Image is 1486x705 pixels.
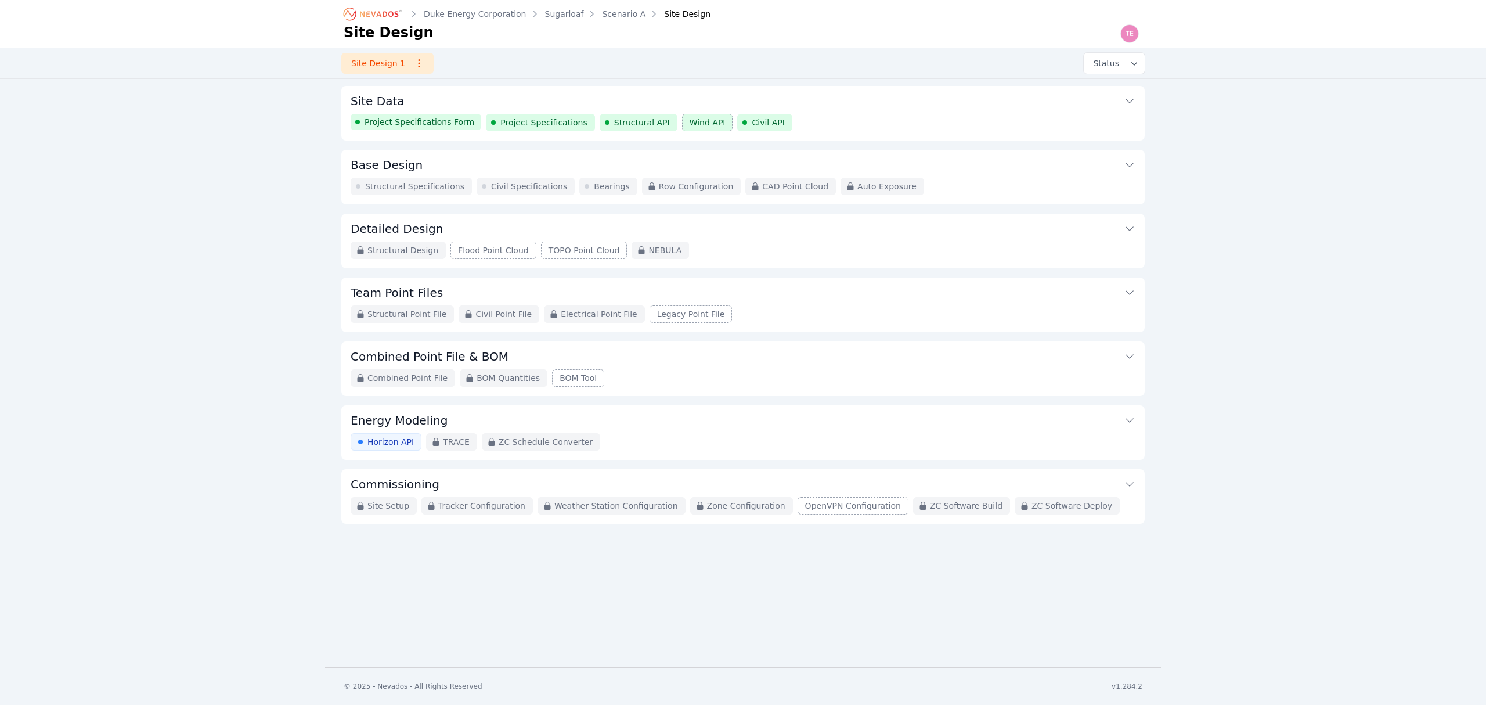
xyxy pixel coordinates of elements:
[351,93,405,109] h3: Site Data
[367,372,448,384] span: Combined Point File
[351,405,1135,433] button: Energy Modeling
[341,405,1145,460] div: Energy ModelingHorizon APITRACEZC Schedule Converter
[344,5,710,23] nav: Breadcrumb
[690,117,726,128] span: Wind API
[344,682,482,691] div: © 2025 - Nevados - All Rights Reserved
[367,500,409,512] span: Site Setup
[1031,500,1112,512] span: ZC Software Deploy
[659,181,734,192] span: Row Configuration
[438,500,525,512] span: Tracker Configuration
[657,308,725,320] span: Legacy Point File
[805,500,901,512] span: OpenVPN Configuration
[545,8,584,20] a: Sugarloaf
[549,244,620,256] span: TOPO Point Cloud
[648,244,681,256] span: NEBULA
[648,8,710,20] div: Site Design
[351,214,1135,242] button: Detailed Design
[344,23,434,42] h1: Site Design
[341,150,1145,204] div: Base DesignStructural SpecificationsCivil SpecificationsBearingsRow ConfigurationCAD Point CloudA...
[341,86,1145,141] div: Site DataProject Specifications FormProject SpecificationsStructural APIWind APICivil API
[499,436,593,448] span: ZC Schedule Converter
[930,500,1002,512] span: ZC Software Build
[351,278,1135,305] button: Team Point Files
[443,436,470,448] span: TRACE
[561,308,637,320] span: Electrical Point File
[1084,53,1145,74] button: Status
[554,500,678,512] span: Weather Station Configuration
[341,214,1145,268] div: Detailed DesignStructural DesignFlood Point CloudTOPO Point CloudNEBULA
[341,53,434,74] a: Site Design 1
[707,500,785,512] span: Zone Configuration
[365,116,474,128] span: Project Specifications Form
[365,181,464,192] span: Structural Specifications
[351,476,439,492] h3: Commissioning
[762,181,828,192] span: CAD Point Cloud
[351,86,1135,114] button: Site Data
[351,412,448,429] h3: Energy Modeling
[351,348,508,365] h3: Combined Point File & BOM
[752,117,784,128] span: Civil API
[424,8,526,20] a: Duke Energy Corporation
[477,372,540,384] span: BOM Quantities
[475,308,532,320] span: Civil Point File
[1112,682,1142,691] div: v1.284.2
[491,181,567,192] span: Civil Specifications
[351,221,443,237] h3: Detailed Design
[367,436,414,448] span: Horizon API
[560,372,597,384] span: BOM Tool
[341,469,1145,524] div: CommissioningSite SetupTracker ConfigurationWeather Station ConfigurationZone ConfigurationOpenVP...
[341,341,1145,396] div: Combined Point File & BOMCombined Point FileBOM QuantitiesBOM Tool
[1088,57,1119,69] span: Status
[367,244,438,256] span: Structural Design
[341,278,1145,332] div: Team Point FilesStructural Point FileCivil Point FileElectrical Point FileLegacy Point File
[351,157,423,173] h3: Base Design
[458,244,529,256] span: Flood Point Cloud
[351,469,1135,497] button: Commissioning
[367,308,446,320] span: Structural Point File
[351,285,443,301] h3: Team Point Files
[351,150,1135,178] button: Base Design
[614,117,670,128] span: Structural API
[500,117,587,128] span: Project Specifications
[1120,24,1139,43] img: Ted Elliott
[602,8,645,20] a: Scenario A
[351,341,1135,369] button: Combined Point File & BOM
[594,181,630,192] span: Bearings
[857,181,917,192] span: Auto Exposure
